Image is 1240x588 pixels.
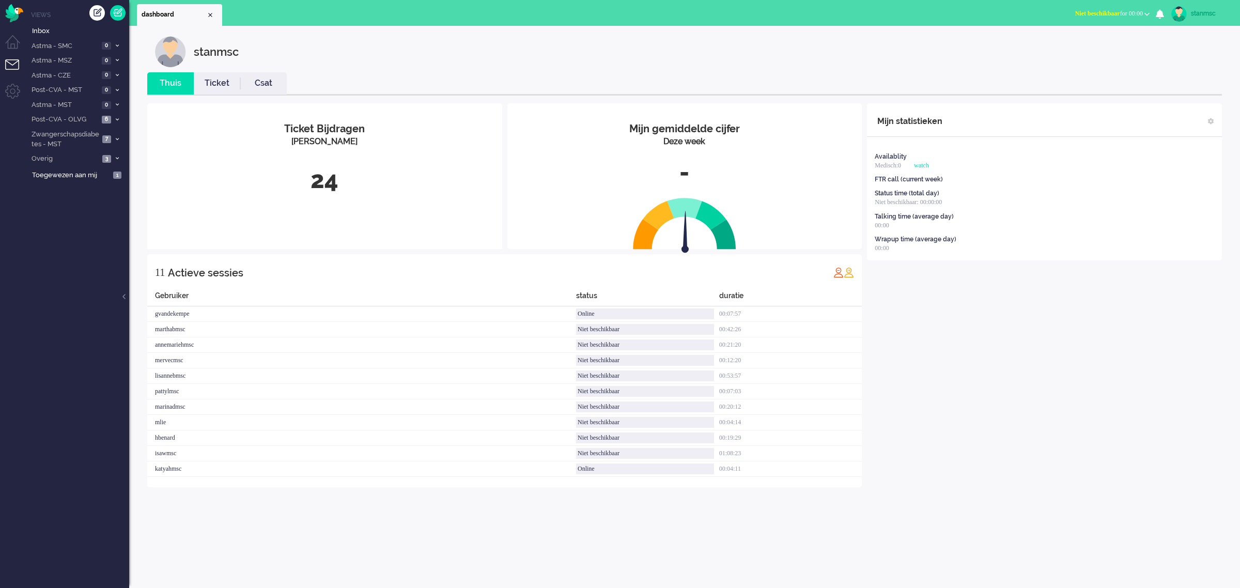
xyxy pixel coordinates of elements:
[102,57,111,65] span: 0
[147,415,576,430] div: mlie
[30,154,99,164] span: Overig
[576,417,714,428] div: Niet beschikbaar
[102,71,111,79] span: 0
[147,461,576,477] div: katyahmsc
[576,308,714,319] div: Online
[168,262,243,283] div: Actieve sessies
[875,235,956,244] div: Wrapup time (average day)
[102,86,111,94] span: 0
[147,430,576,446] div: hbenard
[147,72,194,95] li: Thuis
[1069,6,1156,21] button: Niet beschikbaarfor 00:00
[147,290,576,306] div: Gebruiker
[32,26,129,36] span: Inbox
[633,197,736,250] img: semi_circle.svg
[1191,8,1230,19] div: stanmsc
[30,71,99,81] span: Astma - CZE
[31,10,129,19] li: Views
[719,415,862,430] div: 00:04:14
[875,212,954,221] div: Talking time (average day)
[663,211,707,255] img: arrow.svg
[719,337,862,353] div: 00:21:20
[147,399,576,415] div: marinadmsc
[1171,6,1187,22] img: avatar
[844,267,854,277] img: profile_orange.svg
[576,463,714,474] div: Online
[206,11,214,19] div: Close tab
[102,42,111,50] span: 0
[240,72,287,95] li: Csat
[5,7,23,14] a: Omnidesk
[5,84,28,107] li: Admin menu
[719,399,862,415] div: 00:20:12
[875,189,939,198] div: Status time (total day)
[194,36,239,67] div: stanmsc
[719,384,862,399] div: 00:07:03
[833,267,844,277] img: profile_red.svg
[576,401,714,412] div: Niet beschikbaar
[515,121,855,136] div: Mijn gemiddelde cijfer
[155,262,165,283] div: 11
[142,10,206,19] span: dashboard
[914,162,929,169] span: watch
[137,4,222,26] li: Dashboard
[576,386,714,397] div: Niet beschikbaar
[147,322,576,337] div: marthabmsc
[147,384,576,399] div: pattylmsc
[30,56,99,66] span: Astma - MSZ
[30,85,99,95] span: Post-CVA - MST
[194,72,240,95] li: Ticket
[875,244,889,252] span: 00:00
[102,116,111,123] span: 6
[719,306,862,322] div: 00:07:57
[515,136,855,148] div: Deze week
[515,156,855,190] div: -
[155,163,494,197] div: 24
[102,155,111,163] span: 3
[240,78,287,89] a: Csat
[719,290,862,306] div: duratie
[875,152,907,161] div: Availablity
[30,169,129,180] a: Toegewezen aan mij 1
[576,324,714,335] div: Niet beschikbaar
[5,59,28,83] li: Tickets menu
[719,430,862,446] div: 00:19:29
[110,5,126,21] a: Quick Ticket
[30,41,99,51] span: Astma - SMC
[147,306,576,322] div: gvandekempe
[102,135,111,143] span: 7
[1075,10,1120,17] span: Niet beschikbaar
[877,111,942,132] div: Mijn statistieken
[719,368,862,384] div: 00:53:57
[576,290,719,306] div: status
[89,5,105,21] div: Creëer ticket
[5,4,23,22] img: flow_omnibird.svg
[5,35,28,58] li: Dashboard menu
[719,461,862,477] div: 00:04:11
[147,337,576,353] div: annemariehmsc
[155,121,494,136] div: Ticket Bijdragen
[30,115,99,125] span: Post-CVA - OLVG
[875,222,889,229] span: 00:00
[102,101,111,109] span: 0
[155,136,494,148] div: [PERSON_NAME]
[194,78,240,89] a: Ticket
[1069,3,1156,26] li: Niet beschikbaarfor 00:00
[30,100,99,110] span: Astma - MST
[576,355,714,366] div: Niet beschikbaar
[147,446,576,461] div: isawmsc
[30,130,99,149] span: Zwangerschapsdiabetes - MST
[147,78,194,89] a: Thuis
[576,370,714,381] div: Niet beschikbaar
[719,446,862,461] div: 01:08:23
[875,198,942,206] span: Niet beschikbaar: 00:00:00
[576,448,714,459] div: Niet beschikbaar
[1075,10,1143,17] span: for 00:00
[147,368,576,384] div: lisannebmsc
[1169,6,1230,22] a: stanmsc
[875,175,943,184] div: FTR call (current week)
[30,25,129,36] a: Inbox
[875,162,901,169] span: Medisch:0
[576,339,714,350] div: Niet beschikbaar
[719,353,862,368] div: 00:12:20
